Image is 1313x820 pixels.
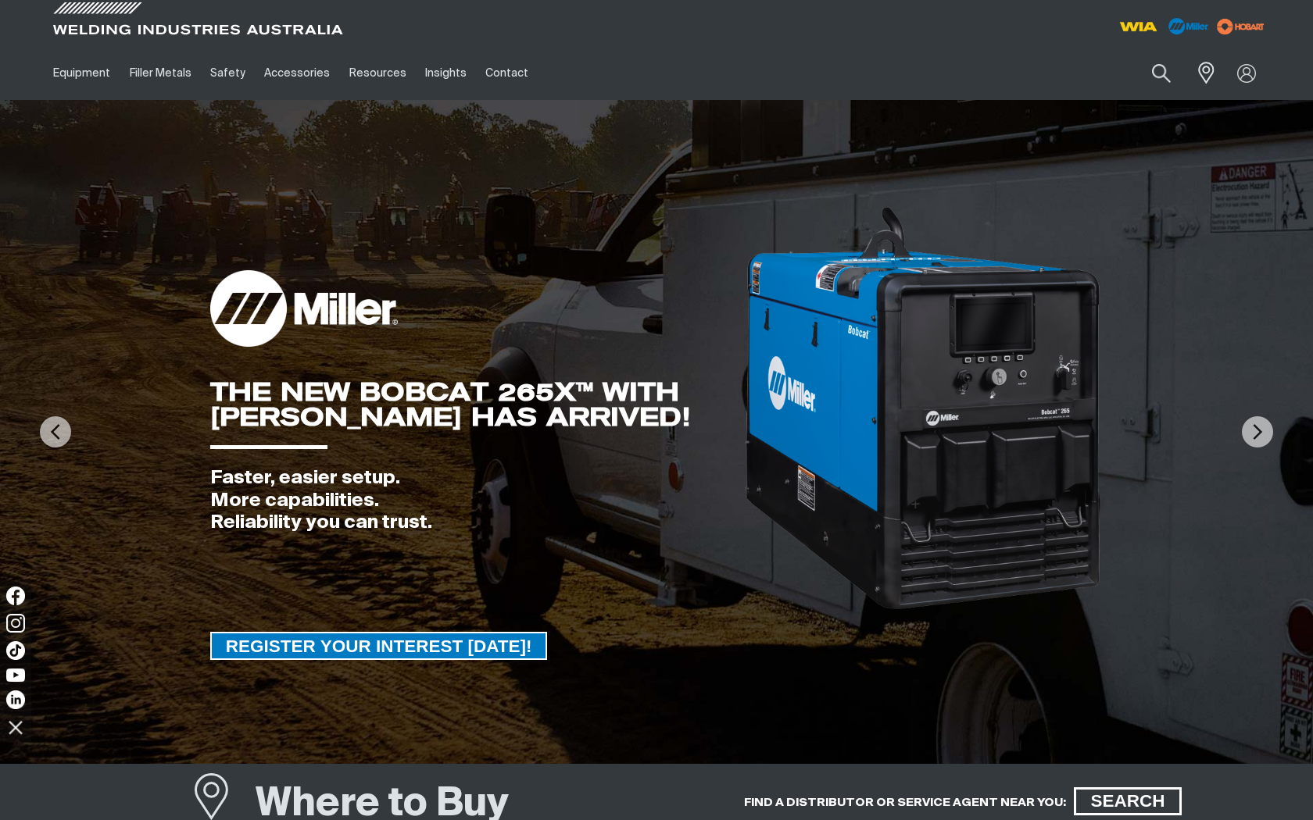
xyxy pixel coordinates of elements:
[6,690,25,709] img: LinkedIn
[210,380,743,430] div: THE NEW BOBCAT 265X™ WITH [PERSON_NAME] HAS ARRIVED!
[6,614,25,633] img: Instagram
[6,668,25,682] img: YouTube
[6,586,25,605] img: Facebook
[120,46,200,100] a: Filler Metals
[1115,55,1188,91] input: Product name or item number...
[6,641,25,660] img: TikTok
[44,46,963,100] nav: Main
[744,795,1066,810] h5: FIND A DISTRIBUTOR OR SERVICE AGENT NEAR YOU:
[201,46,255,100] a: Safety
[212,632,546,660] span: REGISTER YOUR INTEREST [DATE]!
[476,46,538,100] a: Contact
[1076,787,1179,815] span: SEARCH
[1074,787,1181,815] a: SEARCH
[1135,55,1188,91] button: Search products
[2,714,29,740] img: hide socials
[210,632,548,660] a: REGISTER YOUR INTEREST TODAY!
[416,46,476,100] a: Insights
[40,416,71,447] img: PrevArrow
[44,46,120,100] a: Equipment
[1242,416,1273,447] img: NextArrow
[255,46,339,100] a: Accessories
[340,46,416,100] a: Resources
[210,467,743,534] div: Faster, easier setup. More capabilities. Reliability you can trust.
[1212,15,1269,38] img: miller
